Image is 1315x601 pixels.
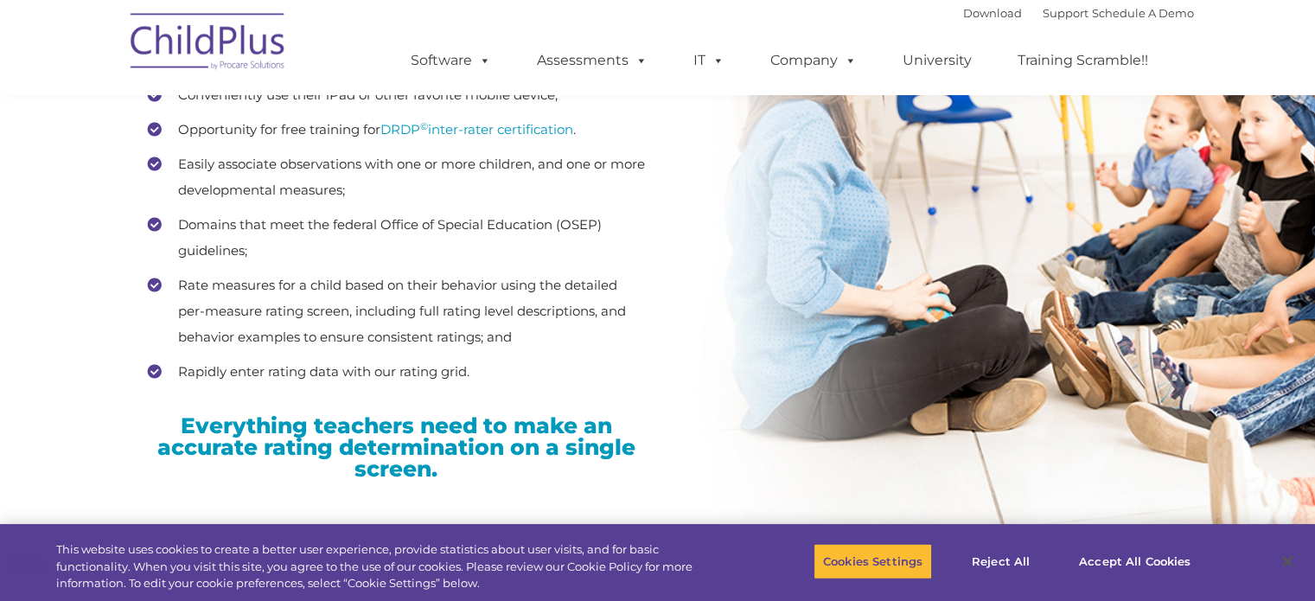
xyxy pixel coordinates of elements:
[1092,6,1194,20] a: Schedule A Demo
[1069,543,1200,579] button: Accept All Cookies
[148,359,645,385] li: Rapidly enter rating data with our rating grid.
[520,43,665,78] a: Assessments
[947,543,1055,579] button: Reject All
[1268,542,1306,580] button: Close
[157,412,635,482] span: Everything teachers need to make an accurate rating determination on a single screen.
[122,1,295,87] img: ChildPlus by Procare Solutions
[148,272,645,350] li: Rate measures for a child based on their behavior using the detailed per-measure rating screen, i...
[963,6,1194,20] font: |
[380,121,573,137] a: DRDP©inter-rater certification
[148,82,645,108] li: Conveniently use their iPad or other favorite mobile device;
[393,43,508,78] a: Software
[676,43,742,78] a: IT
[148,212,645,264] li: Domains that meet the federal Office of Special Education (OSEP) guidelines;
[753,43,874,78] a: Company
[814,543,932,579] button: Cookies Settings
[148,151,645,203] li: Easily associate observations with one or more children, and one or more developmental measures;
[148,117,645,143] li: Opportunity for free training for .
[885,43,989,78] a: University
[1000,43,1165,78] a: Training Scramble!!
[1043,6,1088,20] a: Support
[420,120,428,132] sup: ©
[963,6,1022,20] a: Download
[56,541,724,592] div: This website uses cookies to create a better user experience, provide statistics about user visit...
